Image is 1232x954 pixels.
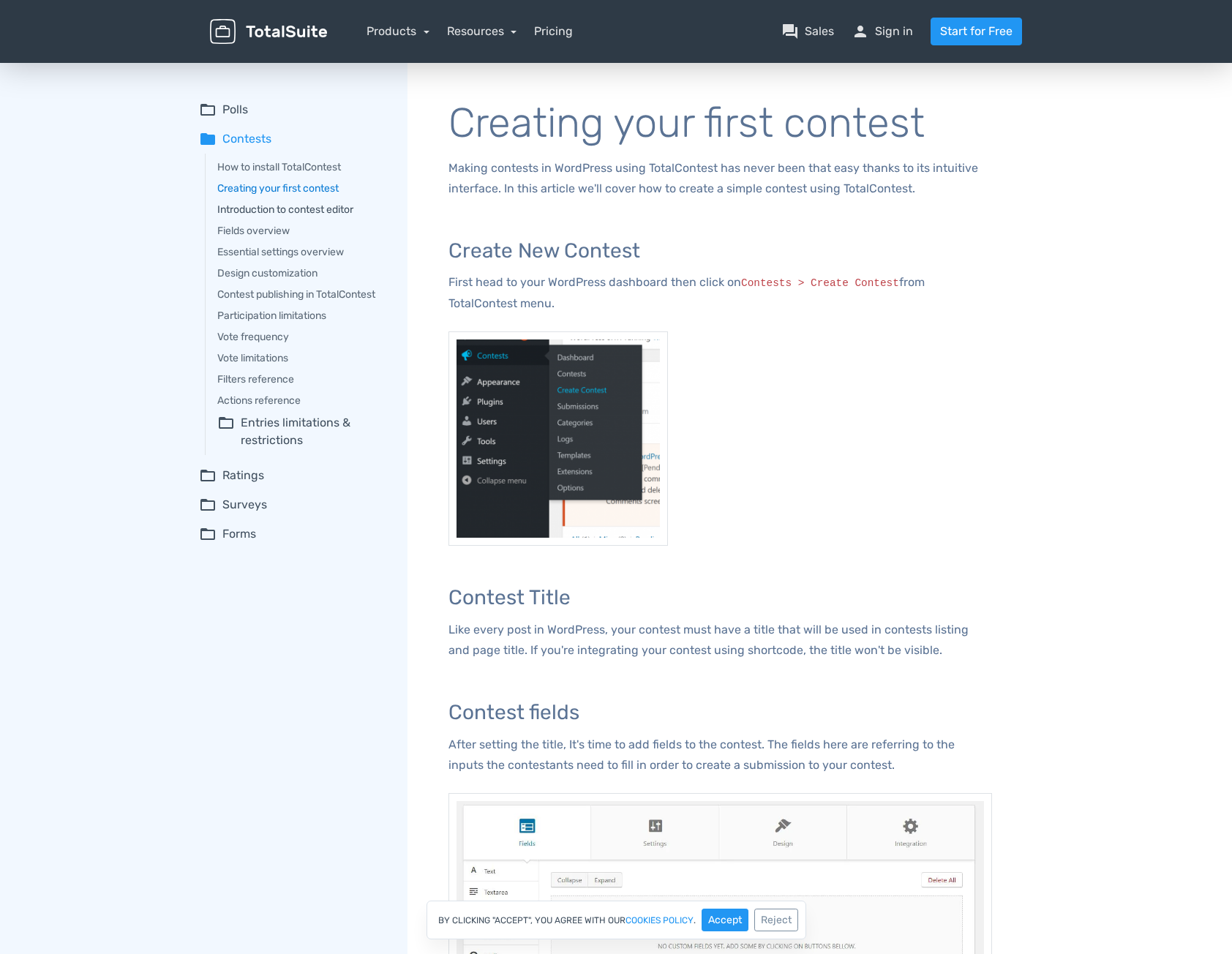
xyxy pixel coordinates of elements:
a: Fields overview [217,223,387,238]
p: After setting the title, It's time to add fields to the contest. The fields here are referring to... [448,735,992,775]
h1: Creating your first contest [448,101,992,146]
a: Vote frequency [217,329,387,345]
summary: folderContests [199,130,387,148]
span: folder_open [199,467,217,484]
button: Reject [754,909,798,931]
div: By clicking "Accept", you agree with our . [427,901,806,939]
span: folder_open [217,414,235,449]
summary: folder_openForms [199,525,387,543]
span: folder_open [199,101,217,119]
span: folder [199,130,217,148]
p: Like every post in WordPress, your contest must have a title that will be used in contests listin... [448,620,992,661]
a: Actions reference [217,393,387,408]
a: Creating your first contest [217,181,387,196]
span: folder_open [199,496,217,514]
summary: folder_openPolls [199,101,387,119]
a: cookies policy [626,916,694,925]
a: How to install TotalContest [217,159,387,175]
code: Contests > Create Contest [741,277,899,289]
a: Pricing [534,23,573,40]
a: Vote limitations [217,350,387,366]
a: personSign in [852,23,913,40]
button: Accept [702,909,748,931]
span: folder_open [199,525,217,543]
span: question_answer [781,23,799,40]
a: Essential settings overview [217,244,387,260]
p: Making contests in WordPress using TotalContest has never been that easy thanks to its intuitive ... [448,158,992,199]
summary: folder_openSurveys [199,496,387,514]
a: Products [367,24,429,38]
p: First head to your WordPress dashboard then click on from TotalContest menu. [448,272,992,314]
h3: Contest fields [448,702,992,724]
h3: Contest Title [448,587,992,609]
a: Contest publishing in TotalContest [217,287,387,302]
a: Resources [447,24,517,38]
a: Design customization [217,266,387,281]
a: question_answerSales [781,23,834,40]
img: TotalSuite for WordPress [210,19,327,45]
span: person [852,23,869,40]
h3: Create New Contest [448,240,992,263]
a: Participation limitations [217,308,387,323]
a: Introduction to contest editor [217,202,387,217]
img: Create contest from TotalContest menu [448,331,668,546]
summary: folder_openRatings [199,467,387,484]
summary: folder_openEntries limitations & restrictions [217,414,387,449]
a: Filters reference [217,372,387,387]
a: Start for Free [931,18,1022,45]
